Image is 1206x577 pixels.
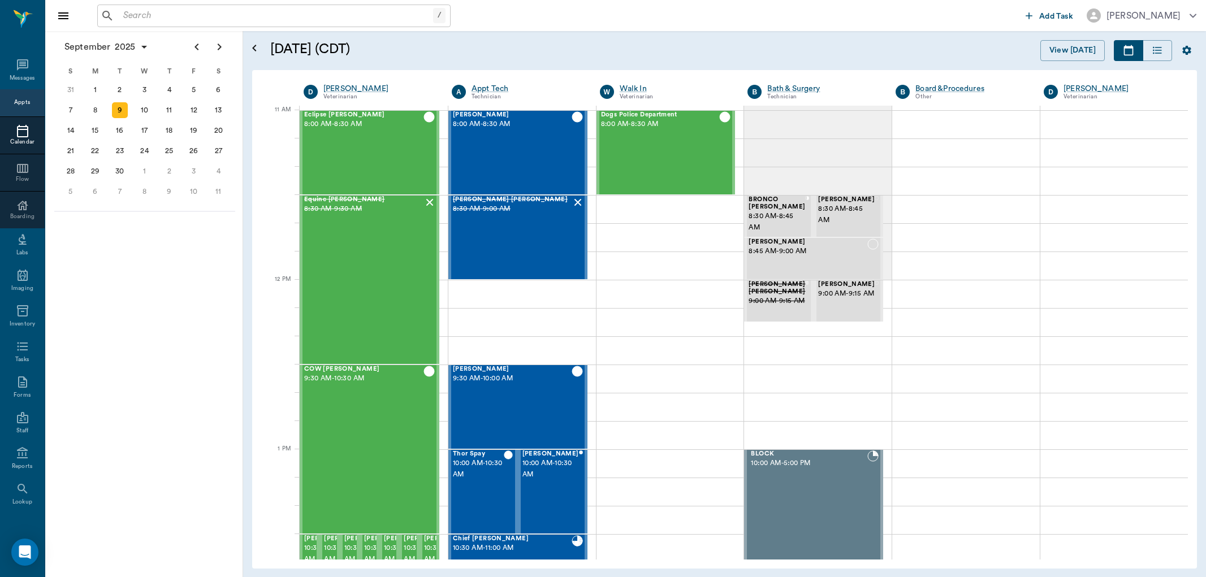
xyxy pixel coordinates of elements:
div: CHECKED_OUT, 9:30 AM - 10:00 AM [448,365,587,449]
div: 11 AM [261,104,291,132]
div: Appts [14,98,30,107]
a: Board &Procedures [915,83,1027,94]
div: Saturday, October 11, 2025 [210,184,226,199]
div: / [433,8,446,23]
div: Labs [16,249,28,257]
div: Friday, October 3, 2025 [186,163,202,179]
button: Close drawer [52,5,75,27]
span: 10:00 AM - 10:30 AM [453,458,504,480]
div: B [747,85,762,99]
span: 8:00 AM - 8:30 AM [601,119,720,130]
span: 10:30 AM - 11:00 AM [384,543,440,565]
div: Walk In [620,83,731,94]
div: Bath & Surgery [767,83,879,94]
span: BLOCK [751,450,867,458]
div: Sunday, September 28, 2025 [63,163,79,179]
div: Monday, September 1, 2025 [87,82,103,98]
div: Monday, September 22, 2025 [87,143,103,159]
span: Dogs Police Department [601,111,720,119]
span: [PERSON_NAME] [PERSON_NAME] [749,281,805,296]
div: W [132,63,157,80]
div: Tuesday, September 16, 2025 [112,123,128,138]
input: Search [119,8,433,24]
div: B [896,85,910,99]
div: NOT_CONFIRMED, 8:45 AM - 9:00 AM [744,237,883,280]
div: Thursday, October 9, 2025 [161,184,177,199]
span: [PERSON_NAME] [344,535,401,543]
div: Open Intercom Messenger [11,539,38,566]
span: [PERSON_NAME] [749,238,867,246]
div: Saturday, September 6, 2025 [210,82,226,98]
span: 8:00 AM - 8:30 AM [453,119,572,130]
div: Monday, October 6, 2025 [87,184,103,199]
div: Tuesday, September 30, 2025 [112,163,128,179]
span: [PERSON_NAME] [424,535,481,543]
div: D [304,85,318,99]
div: Saturday, October 4, 2025 [210,163,226,179]
div: Other [915,92,1027,102]
div: Veterinarian [1064,92,1175,102]
div: Tuesday, September 2, 2025 [112,82,128,98]
span: [PERSON_NAME] [818,281,875,288]
div: NOT_CONFIRMED, 8:30 AM - 8:45 AM [814,195,883,237]
button: View [DATE] [1040,40,1105,61]
button: Open calendar [248,27,261,70]
div: Veterinarian [323,92,435,102]
div: W [600,85,614,99]
span: COW [PERSON_NAME] [304,366,423,373]
div: [PERSON_NAME] [1064,83,1175,94]
span: [PERSON_NAME] [453,366,572,373]
div: M [83,63,108,80]
span: [PERSON_NAME] [364,535,421,543]
div: Wednesday, September 3, 2025 [137,82,153,98]
span: 2025 [113,39,137,55]
div: CHECKED_OUT, 8:00 AM - 8:30 AM [448,110,587,195]
div: Messages [10,74,36,83]
div: 12 PM [261,274,291,302]
span: 10:30 AM - 11:00 AM [424,543,481,565]
div: Tuesday, October 7, 2025 [112,184,128,199]
span: 9:00 AM - 9:15 AM [818,288,875,300]
div: Appt Tech [472,83,583,94]
span: 8:30 AM - 8:45 AM [749,211,805,233]
span: September [62,39,113,55]
span: 8:00 AM - 8:30 AM [304,119,423,130]
div: Sunday, October 5, 2025 [63,184,79,199]
div: Thursday, September 25, 2025 [161,143,177,159]
span: 8:30 AM - 9:30 AM [304,203,423,215]
div: Reports [12,462,33,471]
div: Friday, October 10, 2025 [186,184,202,199]
div: Sunday, August 31, 2025 [63,82,79,98]
div: Wednesday, September 17, 2025 [137,123,153,138]
div: F [181,63,206,80]
div: Thursday, September 18, 2025 [161,123,177,138]
div: S [58,63,83,80]
div: Wednesday, September 10, 2025 [137,102,153,118]
h5: [DATE] (CDT) [270,40,567,58]
div: Monday, September 29, 2025 [87,163,103,179]
span: 10:30 AM - 11:00 AM [344,543,401,565]
span: [PERSON_NAME] [818,196,875,203]
div: Technician [767,92,879,102]
span: [PERSON_NAME] [522,450,579,458]
div: Saturday, September 13, 2025 [210,102,226,118]
div: Technician [472,92,583,102]
div: NO_SHOW, 8:30 AM - 9:30 AM [300,195,439,365]
div: Today, Tuesday, September 9, 2025 [112,102,128,118]
button: Add Task [1021,5,1078,26]
div: Friday, September 5, 2025 [186,82,202,98]
div: Sunday, September 21, 2025 [63,143,79,159]
div: Thursday, September 11, 2025 [161,102,177,118]
div: Veterinarian [620,92,731,102]
div: T [107,63,132,80]
span: 9:00 AM - 9:15 AM [749,296,805,307]
div: CANCELED, 9:00 AM - 9:15 AM [744,280,814,322]
span: [PERSON_NAME] [PERSON_NAME] [453,196,572,203]
span: 9:30 AM - 10:00 AM [453,373,572,384]
span: [PERSON_NAME] [384,535,440,543]
a: [PERSON_NAME] [323,83,435,94]
div: Lookup [12,498,32,506]
div: CHECKED_OUT, 8:00 AM - 8:30 AM [300,110,439,195]
span: 10:00 AM - 10:30 AM [522,458,579,480]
